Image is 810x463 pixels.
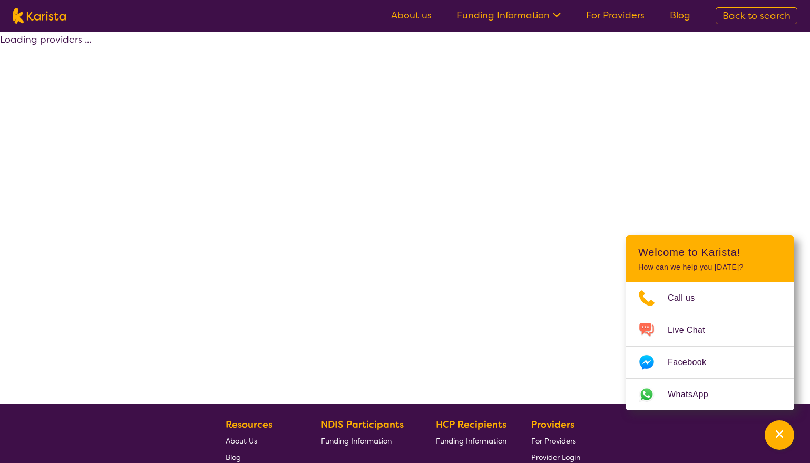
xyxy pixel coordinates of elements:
[321,432,412,449] a: Funding Information
[531,436,576,446] span: For Providers
[226,418,272,431] b: Resources
[638,263,782,272] p: How can we help you [DATE]?
[531,452,580,462] span: Provider Login
[531,418,574,431] b: Providers
[321,436,392,446] span: Funding Information
[226,436,257,446] span: About Us
[668,290,708,306] span: Call us
[586,9,645,22] a: For Providers
[765,420,794,450] button: Channel Menu
[531,432,580,449] a: For Providers
[668,354,719,370] span: Facebook
[13,8,66,24] img: Karista logo
[436,418,506,431] b: HCP Recipients
[436,432,506,449] a: Funding Information
[436,436,506,446] span: Funding Information
[670,9,690,22] a: Blog
[321,418,404,431] b: NDIS Participants
[226,432,296,449] a: About Us
[723,9,791,22] span: Back to search
[626,379,794,410] a: Web link opens in a new tab.
[391,9,432,22] a: About us
[226,452,241,462] span: Blog
[626,235,794,410] div: Channel Menu
[716,7,797,24] a: Back to search
[668,322,718,338] span: Live Chat
[638,246,782,259] h2: Welcome to Karista!
[668,387,721,402] span: WhatsApp
[626,282,794,410] ul: Choose channel
[457,9,561,22] a: Funding Information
